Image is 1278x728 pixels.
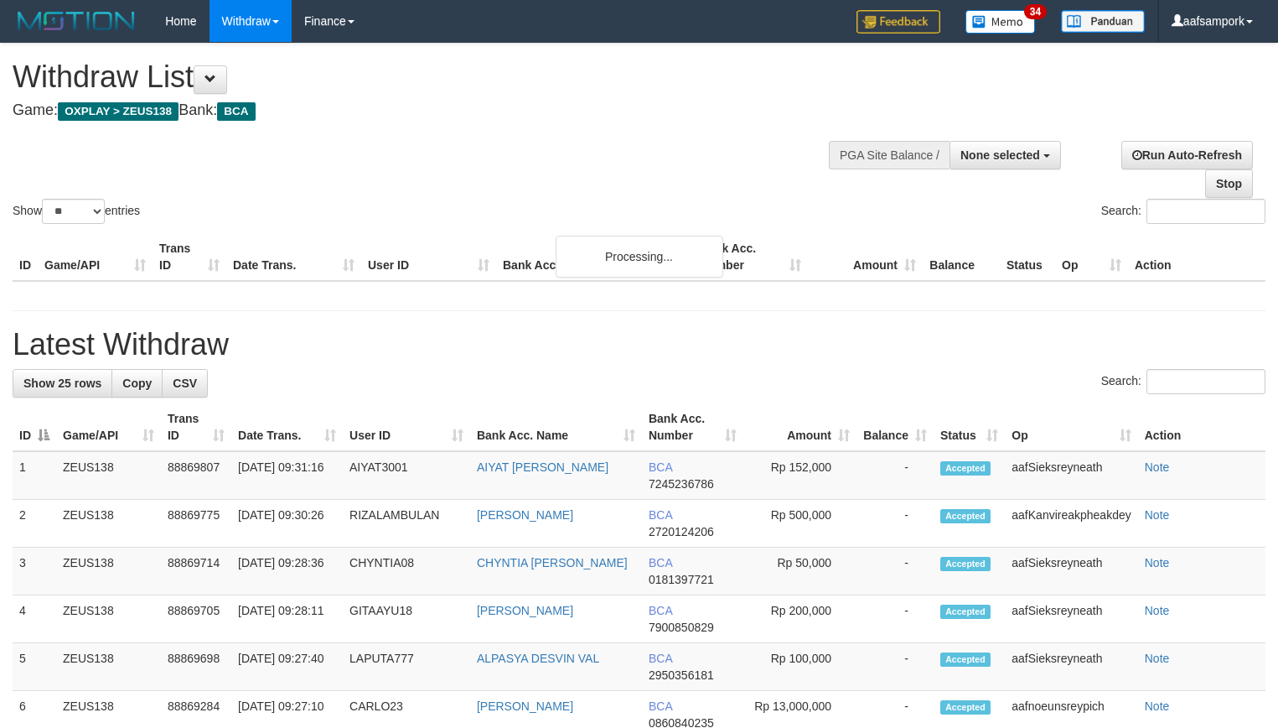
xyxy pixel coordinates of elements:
[1005,595,1137,643] td: aafSieksreyneath
[13,643,56,691] td: 5
[343,451,470,500] td: AIYAT3001
[1101,199,1265,224] label: Search:
[477,556,628,569] a: CHYNTIA [PERSON_NAME]
[965,10,1036,34] img: Button%20Memo.svg
[13,60,836,94] h1: Withdraw List
[649,556,672,569] span: BCA
[829,141,949,169] div: PGA Site Balance /
[226,233,361,281] th: Date Trans.
[649,508,672,522] span: BCA
[13,369,112,398] a: Show 25 rows
[1146,369,1265,394] input: Search:
[161,595,231,643] td: 88869705
[23,377,101,390] span: Show 25 rows
[1205,169,1253,198] a: Stop
[56,595,161,643] td: ZEUS138
[743,595,856,643] td: Rp 200,000
[940,605,991,619] span: Accepted
[1005,548,1137,595] td: aafSieksreyneath
[42,199,105,224] select: Showentries
[1145,508,1170,522] a: Note
[808,233,923,281] th: Amount
[162,369,208,398] a: CSV
[960,148,1040,162] span: None selected
[743,643,856,691] td: Rp 100,000
[1121,141,1253,169] a: Run Auto-Refresh
[13,548,56,595] td: 3
[161,643,231,691] td: 88869698
[231,500,343,548] td: [DATE] 09:30:26
[161,451,231,500] td: 88869807
[13,233,38,281] th: ID
[496,233,693,281] th: Bank Acc. Name
[38,233,153,281] th: Game/API
[1005,500,1137,548] td: aafKanvireakpheakdey
[13,102,836,119] h4: Game: Bank:
[649,460,672,474] span: BCA
[1138,403,1265,451] th: Action
[743,500,856,548] td: Rp 500,000
[856,548,934,595] td: -
[642,403,743,451] th: Bank Acc. Number: activate to sort column ascending
[649,668,714,682] span: Copy 2950356181 to clipboard
[856,10,940,34] img: Feedback.jpg
[940,700,991,715] span: Accepted
[477,508,573,522] a: [PERSON_NAME]
[934,403,1005,451] th: Status: activate to sort column ascending
[477,652,599,665] a: ALPASYA DESVIN VAL
[940,509,991,523] span: Accepted
[161,500,231,548] td: 88869775
[56,451,161,500] td: ZEUS138
[361,233,496,281] th: User ID
[940,557,991,571] span: Accepted
[58,102,179,121] span: OXPLAY > ZEUS138
[231,548,343,595] td: [DATE] 09:28:36
[856,403,934,451] th: Balance: activate to sort column ascending
[1005,643,1137,691] td: aafSieksreyneath
[111,369,163,398] a: Copy
[649,652,672,665] span: BCA
[1145,460,1170,474] a: Note
[231,595,343,643] td: [DATE] 09:28:11
[693,233,808,281] th: Bank Acc. Number
[13,451,56,500] td: 1
[1005,451,1137,500] td: aafSieksreyneath
[856,451,934,500] td: -
[649,621,714,634] span: Copy 7900850829 to clipboard
[477,460,608,474] a: AIYAT [PERSON_NAME]
[231,643,343,691] td: [DATE] 09:27:40
[743,403,856,451] th: Amount: activate to sort column ascending
[56,403,161,451] th: Game/API: activate to sort column ascending
[56,500,161,548] td: ZEUS138
[1128,233,1265,281] th: Action
[649,604,672,617] span: BCA
[1055,233,1128,281] th: Op
[217,102,255,121] span: BCA
[649,525,714,538] span: Copy 2720124206 to clipboard
[470,403,642,451] th: Bank Acc. Name: activate to sort column ascending
[343,595,470,643] td: GITAAYU18
[923,233,1000,281] th: Balance
[122,377,152,390] span: Copy
[856,595,934,643] td: -
[556,236,723,278] div: Processing...
[1024,4,1047,19] span: 34
[856,500,934,548] td: -
[343,500,470,548] td: RIZALAMBULAN
[13,500,56,548] td: 2
[743,451,856,500] td: Rp 152,000
[231,403,343,451] th: Date Trans.: activate to sort column ascending
[173,377,197,390] span: CSV
[1146,199,1265,224] input: Search:
[56,643,161,691] td: ZEUS138
[13,328,1265,361] h1: Latest Withdraw
[649,477,714,491] span: Copy 7245236786 to clipboard
[940,653,991,667] span: Accepted
[477,604,573,617] a: [PERSON_NAME]
[949,141,1061,169] button: None selected
[161,403,231,451] th: Trans ID: activate to sort column ascending
[856,643,934,691] td: -
[161,548,231,595] td: 88869714
[1145,556,1170,569] a: Note
[13,8,140,34] img: MOTION_logo.png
